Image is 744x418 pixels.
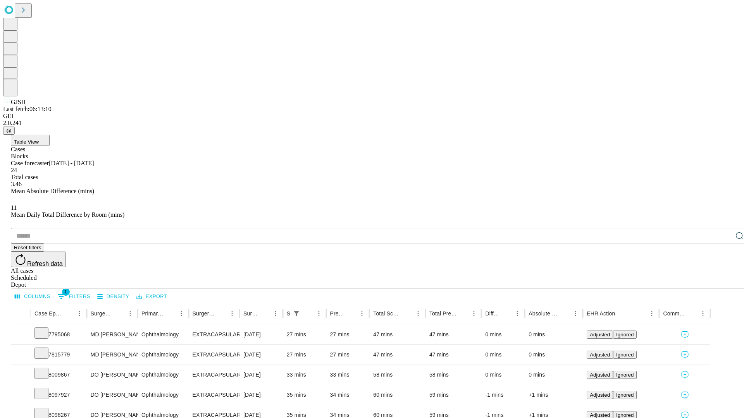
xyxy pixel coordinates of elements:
[429,345,478,365] div: 47 mins
[590,332,610,337] span: Adjusted
[616,372,634,378] span: Ignored
[373,325,422,344] div: 47 mins
[330,345,366,365] div: 27 mins
[11,204,17,211] span: 11
[313,308,324,319] button: Menu
[330,310,345,317] div: Predicted In Room Duration
[91,325,134,344] div: MD [PERSON_NAME]
[11,243,44,252] button: Reset filters
[587,391,613,399] button: Adjusted
[287,365,322,385] div: 33 mins
[616,392,634,398] span: Ignored
[485,345,521,365] div: 0 mins
[141,385,184,405] div: Ophthalmology
[11,252,66,267] button: Refresh data
[15,368,27,382] button: Expand
[303,308,313,319] button: Sort
[429,310,457,317] div: Total Predicted Duration
[15,348,27,362] button: Expand
[193,310,215,317] div: Surgery Name
[27,260,63,267] span: Refresh data
[193,385,236,405] div: EXTRACAPSULAR CATARACT REMOVAL WITH [MEDICAL_DATA]
[259,308,270,319] button: Sort
[587,331,613,339] button: Adjusted
[587,310,615,317] div: EHR Action
[3,120,741,127] div: 2.0.241
[34,325,83,344] div: 7795068
[243,365,279,385] div: [DATE]
[616,352,634,358] span: Ignored
[429,385,478,405] div: 59 mins
[570,308,581,319] button: Menu
[330,325,366,344] div: 27 mins
[11,181,22,187] span: 3.46
[613,351,637,359] button: Ignored
[216,308,227,319] button: Sort
[193,365,236,385] div: EXTRACAPSULAR CATARACT REMOVAL WITH [MEDICAL_DATA]
[529,385,579,405] div: +1 mins
[291,308,302,319] div: 1 active filter
[646,308,657,319] button: Menu
[687,308,697,319] button: Sort
[616,332,634,337] span: Ignored
[91,310,113,317] div: Surgeon Name
[114,308,125,319] button: Sort
[34,345,83,365] div: 7815779
[13,291,52,303] button: Select columns
[330,385,366,405] div: 34 mins
[287,345,322,365] div: 27 mins
[49,160,94,166] span: [DATE] - [DATE]
[34,385,83,405] div: 8097927
[15,328,27,342] button: Expand
[243,310,258,317] div: Surgery Date
[134,291,169,303] button: Export
[613,391,637,399] button: Ignored
[141,365,184,385] div: Ophthalmology
[529,310,558,317] div: Absolute Difference
[663,310,685,317] div: Comments
[559,308,570,319] button: Sort
[193,345,236,365] div: EXTRACAPSULAR CATARACT REMOVAL WITH [MEDICAL_DATA]
[91,385,134,405] div: DO [PERSON_NAME]
[14,139,39,145] span: Table View
[373,385,422,405] div: 60 mins
[330,365,366,385] div: 33 mins
[373,365,422,385] div: 58 mins
[413,308,424,319] button: Menu
[165,308,176,319] button: Sort
[485,385,521,405] div: -1 mins
[193,325,236,344] div: EXTRACAPSULAR CATARACT REMOVAL WITH [MEDICAL_DATA]
[34,310,62,317] div: Case Epic Id
[227,308,238,319] button: Menu
[91,365,134,385] div: DO [PERSON_NAME]
[11,167,17,173] span: 24
[270,308,281,319] button: Menu
[287,310,290,317] div: Scheduled In Room Duration
[373,345,422,365] div: 47 mins
[11,211,124,218] span: Mean Daily Total Difference by Room (mins)
[11,174,38,180] span: Total cases
[14,245,41,250] span: Reset filters
[616,412,634,418] span: Ignored
[141,325,184,344] div: Ophthalmology
[529,365,579,385] div: 0 mins
[373,310,401,317] div: Total Scheduled Duration
[6,128,12,134] span: @
[402,308,413,319] button: Sort
[62,288,70,296] span: 1
[291,308,302,319] button: Show filters
[485,310,500,317] div: Difference
[15,389,27,402] button: Expand
[63,308,74,319] button: Sort
[11,99,26,105] span: GJSH
[11,188,94,194] span: Mean Absolute Difference (mins)
[590,392,610,398] span: Adjusted
[243,345,279,365] div: [DATE]
[141,310,164,317] div: Primary Service
[243,385,279,405] div: [DATE]
[287,325,322,344] div: 27 mins
[697,308,708,319] button: Menu
[485,365,521,385] div: 0 mins
[468,308,479,319] button: Menu
[125,308,136,319] button: Menu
